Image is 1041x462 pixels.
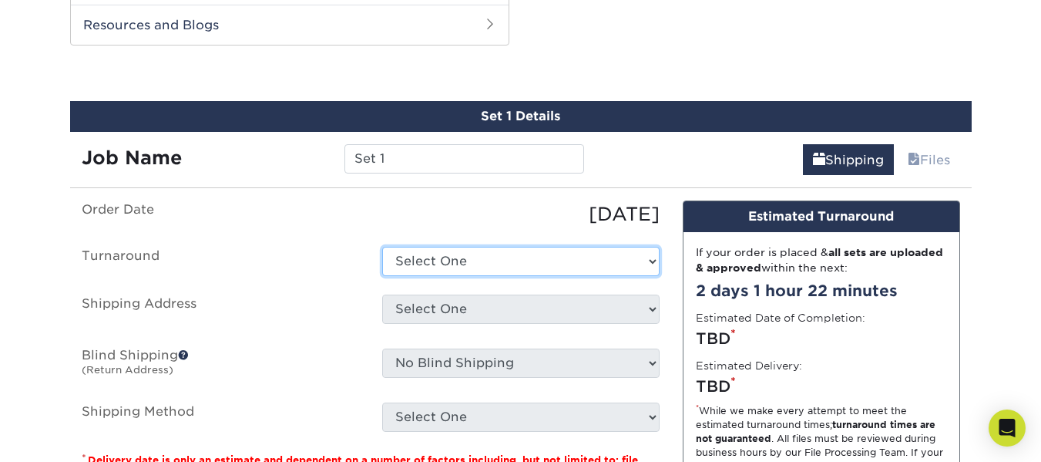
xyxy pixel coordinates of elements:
label: Blind Shipping [70,349,371,384]
div: If your order is placed & within the next: [696,244,947,276]
span: files [908,153,920,167]
span: shipping [813,153,825,167]
a: Files [898,144,960,175]
div: 2 days 1 hour 22 minutes [696,279,947,302]
small: (Return Address) [82,364,173,376]
input: Enter a job name [344,144,584,174]
label: Estimated Date of Completion: [696,310,865,325]
div: TBD [696,375,947,398]
div: TBD [696,327,947,350]
label: Shipping Method [70,403,371,432]
label: Turnaround [70,247,371,276]
strong: Job Name [82,147,182,169]
label: Shipping Address [70,295,371,330]
label: Order Date [70,201,371,228]
div: Estimated Turnaround [683,201,959,232]
strong: turnaround times are not guaranteed [696,419,935,444]
h2: Resources and Blogs [71,5,509,45]
div: [DATE] [371,201,671,228]
label: Estimated Delivery: [696,358,802,373]
a: Shipping [803,144,894,175]
div: Open Intercom Messenger [989,410,1026,447]
div: Set 1 Details [70,101,972,132]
